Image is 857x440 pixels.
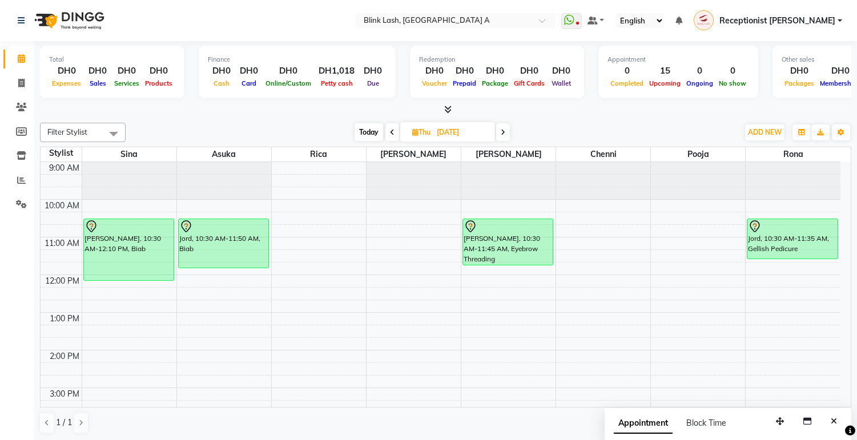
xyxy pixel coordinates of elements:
[208,55,387,64] div: Finance
[208,64,235,78] div: DH0
[716,79,749,87] span: No show
[747,219,837,259] div: Jord, 10:30 AM-11:35 AM, Gellish Pedicure
[47,127,87,136] span: Filter Stylist
[479,64,511,78] div: DH0
[177,147,271,162] span: Asuka
[239,79,259,87] span: Card
[607,55,749,64] div: Appointment
[461,147,556,162] span: [PERSON_NAME]
[111,79,142,87] span: Services
[694,10,714,30] img: Receptionist lyn
[686,418,726,428] span: Block Time
[29,5,107,37] img: logo
[235,64,263,78] div: DH0
[548,64,575,78] div: DH0
[272,147,366,162] span: Rica
[607,64,646,78] div: 0
[47,388,82,400] div: 3:00 PM
[49,55,175,64] div: Total
[511,64,548,78] div: DH0
[433,124,490,141] input: 2025-09-04
[111,64,142,78] div: DH0
[450,64,479,78] div: DH0
[43,275,82,287] div: 12:00 PM
[47,162,82,174] div: 9:00 AM
[211,79,232,87] span: Cash
[42,200,82,212] div: 10:00 AM
[556,147,650,162] span: chenni
[419,55,575,64] div: Redemption
[49,64,84,78] div: DH0
[607,79,646,87] span: Completed
[716,64,749,78] div: 0
[511,79,548,87] span: Gift Cards
[450,79,479,87] span: Prepaid
[359,64,387,78] div: DH0
[84,219,174,280] div: [PERSON_NAME], 10:30 AM-12:10 PM, Biab
[47,313,82,325] div: 1:00 PM
[41,147,82,159] div: Stylist
[479,79,511,87] span: Package
[748,128,782,136] span: ADD NEW
[719,15,835,27] span: Receptionist [PERSON_NAME]
[318,79,356,87] span: Petty cash
[419,64,450,78] div: DH0
[549,79,574,87] span: Wallet
[745,124,784,140] button: ADD NEW
[463,219,553,265] div: [PERSON_NAME], 10:30 AM-11:45 AM, Eyebrow Threading
[84,64,111,78] div: DH0
[314,64,359,78] div: DH1,018
[367,147,461,162] span: [PERSON_NAME]
[746,147,840,162] span: Rona
[87,79,109,87] span: Sales
[142,79,175,87] span: Products
[683,79,716,87] span: Ongoing
[683,64,716,78] div: 0
[49,79,84,87] span: Expenses
[263,64,314,78] div: DH0
[646,79,683,87] span: Upcoming
[47,350,82,362] div: 2:00 PM
[263,79,314,87] span: Online/Custom
[82,147,176,162] span: Sina
[782,64,817,78] div: DH0
[409,128,433,136] span: Thu
[782,79,817,87] span: Packages
[364,79,382,87] span: Due
[56,417,72,429] span: 1 / 1
[355,123,383,141] span: Today
[142,64,175,78] div: DH0
[651,147,745,162] span: pooja
[179,219,268,268] div: Jord, 10:30 AM-11:50 AM, Biab
[614,413,673,434] span: Appointment
[419,79,450,87] span: Voucher
[826,413,842,430] button: Close
[42,237,82,249] div: 11:00 AM
[646,64,683,78] div: 15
